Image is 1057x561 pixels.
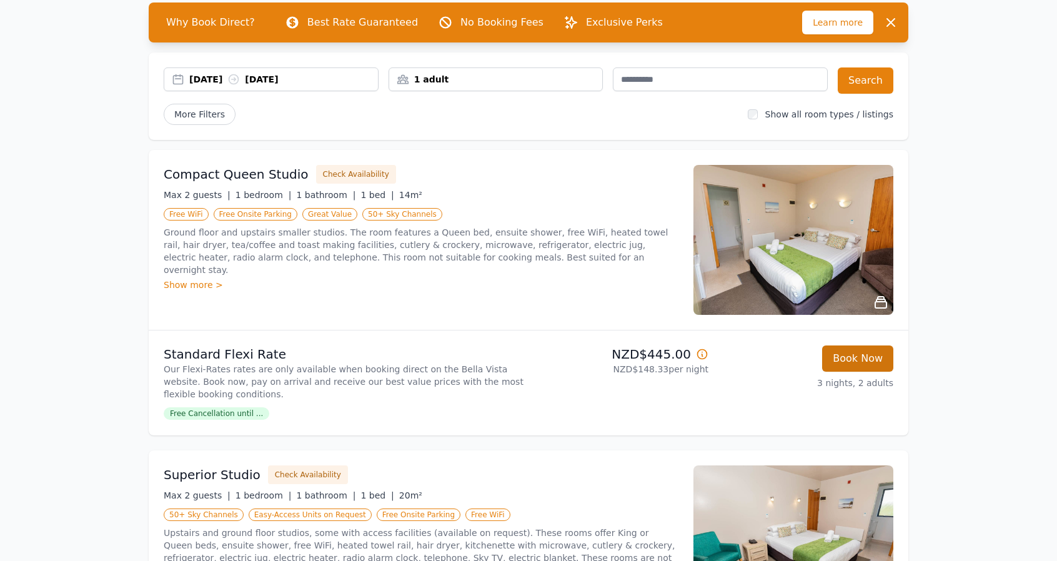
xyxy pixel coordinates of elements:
[765,109,893,119] label: Show all room types / listings
[296,190,355,200] span: 1 bathroom |
[838,67,893,94] button: Search
[360,190,394,200] span: 1 bed |
[465,509,510,521] span: Free WiFi
[164,226,678,276] p: Ground floor and upstairs smaller studios. The room features a Queen bed, ensuite shower, free Wi...
[360,490,394,500] span: 1 bed |
[164,104,236,125] span: More Filters
[236,190,292,200] span: 1 bedroom |
[156,10,265,35] span: Why Book Direct?
[822,345,893,372] button: Book Now
[164,166,309,183] h3: Compact Queen Studio
[302,208,357,221] span: Great Value
[307,15,418,30] p: Best Rate Guaranteed
[296,490,355,500] span: 1 bathroom |
[268,465,348,484] button: Check Availability
[164,345,524,363] p: Standard Flexi Rate
[533,345,708,363] p: NZD$445.00
[164,363,524,400] p: Our Flexi-Rates rates are only available when booking direct on the Bella Vista website. Book now...
[249,509,372,521] span: Easy-Access Units on Request
[802,11,873,34] span: Learn more
[460,15,543,30] p: No Booking Fees
[586,15,663,30] p: Exclusive Perks
[164,279,678,291] div: Show more >
[236,490,292,500] span: 1 bedroom |
[214,208,297,221] span: Free Onsite Parking
[399,490,422,500] span: 20m²
[316,165,396,184] button: Check Availability
[164,190,231,200] span: Max 2 guests |
[164,490,231,500] span: Max 2 guests |
[189,73,378,86] div: [DATE] [DATE]
[377,509,460,521] span: Free Onsite Parking
[164,407,269,420] span: Free Cancellation until ...
[718,377,893,389] p: 3 nights, 2 adults
[399,190,422,200] span: 14m²
[164,466,261,484] h3: Superior Studio
[533,363,708,375] p: NZD$148.33 per night
[164,509,244,521] span: 50+ Sky Channels
[164,208,209,221] span: Free WiFi
[362,208,442,221] span: 50+ Sky Channels
[389,73,603,86] div: 1 adult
